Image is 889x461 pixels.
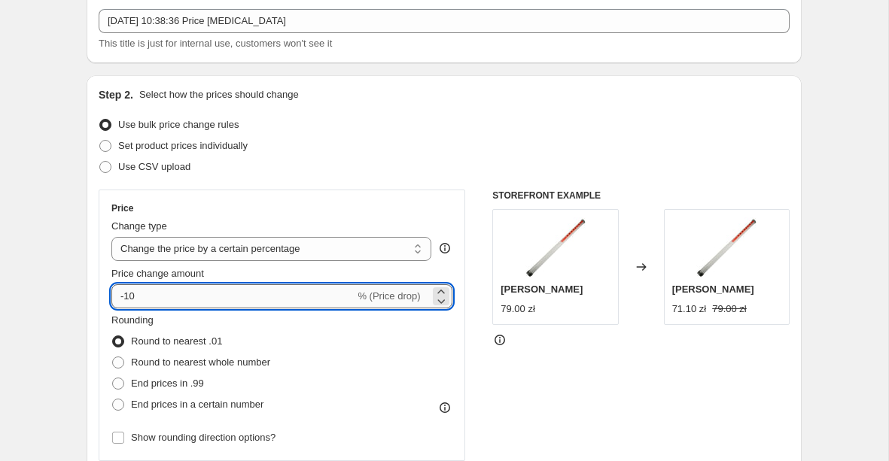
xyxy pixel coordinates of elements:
[501,302,535,317] div: 79.00 zł
[131,399,263,410] span: End prices in a certain number
[358,290,420,302] span: % (Price drop)
[99,9,790,33] input: 30% off holiday sale
[672,302,707,317] div: 71.10 zł
[99,38,332,49] span: This title is just for internal use, customers won't see it
[111,220,167,232] span: Change type
[131,432,276,443] span: Show rounding direction options?
[118,119,239,130] span: Use bulk price change rules
[131,378,204,389] span: End prices in .99
[696,217,757,278] img: 3167_80x.jpg
[118,140,248,151] span: Set product prices individually
[672,284,754,295] span: [PERSON_NAME]
[501,284,583,295] span: [PERSON_NAME]
[99,87,133,102] h2: Step 2.
[111,268,204,279] span: Price change amount
[437,241,452,256] div: help
[111,202,133,214] h3: Price
[712,302,747,317] strike: 79.00 zł
[111,314,154,326] span: Rounding
[492,190,790,202] h6: STOREFRONT EXAMPLE
[525,217,586,278] img: 3167_80x.jpg
[131,335,222,347] span: Round to nearest .01
[131,356,270,368] span: Round to nearest whole number
[111,284,355,308] input: -15
[118,161,190,172] span: Use CSV upload
[139,87,299,102] p: Select how the prices should change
